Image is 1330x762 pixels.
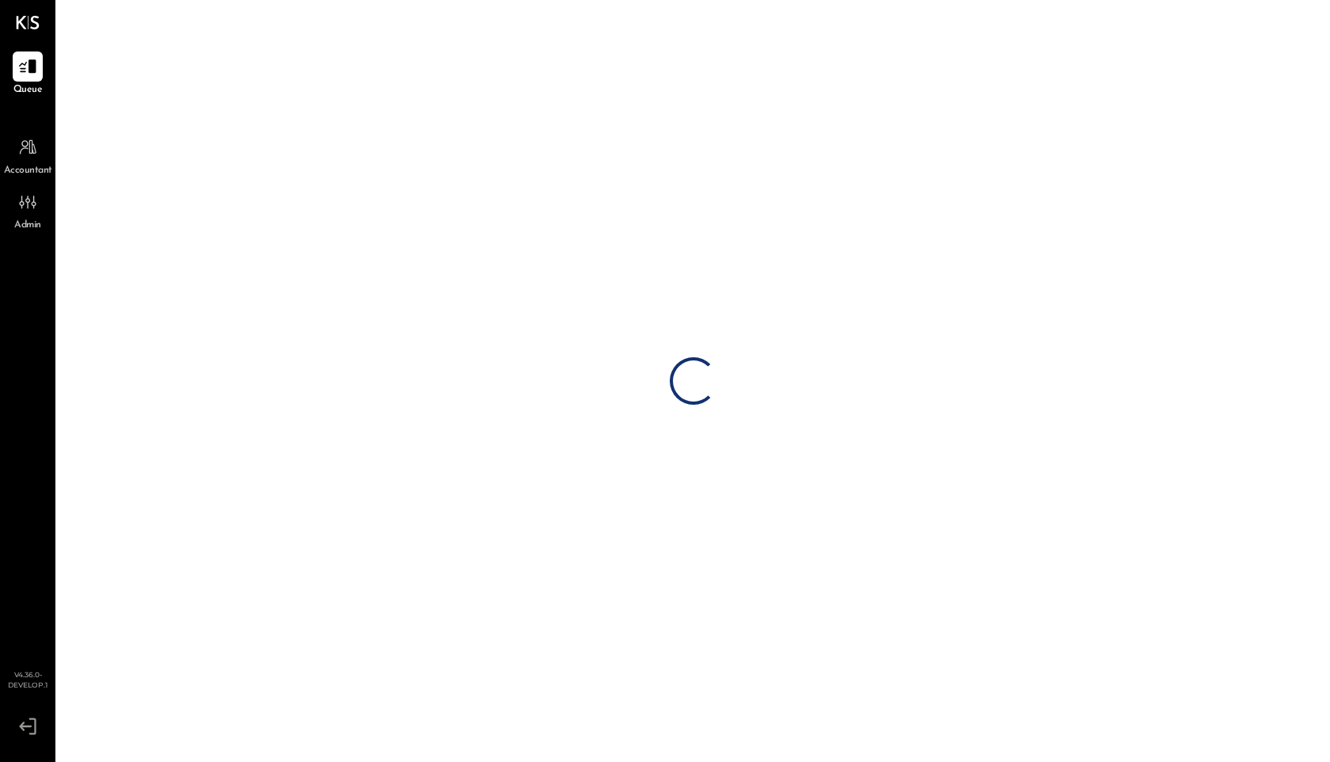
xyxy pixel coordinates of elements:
a: Admin [1,187,55,233]
a: Accountant [1,132,55,178]
span: Accountant [4,164,52,178]
span: Queue [13,83,43,97]
a: Queue [1,51,55,97]
span: Admin [14,219,41,233]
